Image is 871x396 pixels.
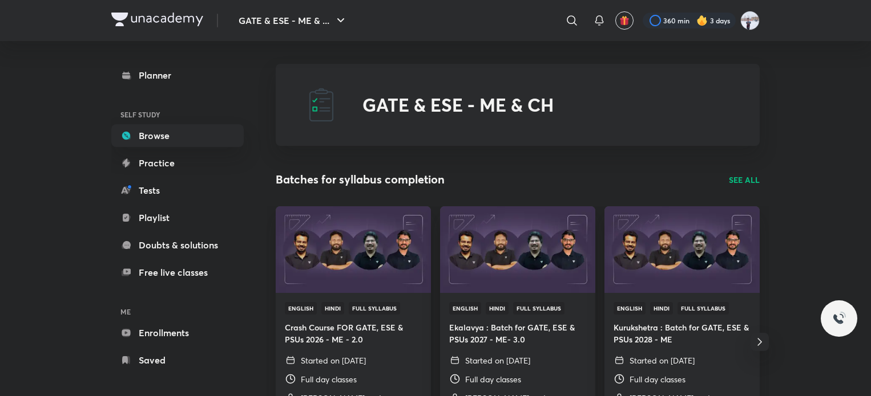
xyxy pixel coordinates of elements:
img: Thumbnail [438,205,596,293]
p: Started on [DATE] [630,354,695,366]
img: GATE & ESE - ME & CH [303,87,340,123]
a: Browse [111,124,244,147]
span: English [614,302,646,315]
img: ttu [832,312,846,325]
span: Full Syllabus [513,302,564,315]
img: avatar [619,15,630,26]
button: GATE & ESE - ME & ... [232,9,354,32]
a: Saved [111,349,244,371]
h6: SELF STUDY [111,105,244,124]
span: English [449,302,481,315]
a: Practice [111,152,244,174]
a: Enrollments [111,321,244,344]
span: Full Syllabus [349,302,400,315]
h4: Crash Course FOR GATE, ESE & PSUs 2026 - ME - 2.0 [285,321,422,345]
a: Company Logo [111,13,203,29]
h4: Kurukshetra : Batch for GATE, ESE & PSUs 2028 - ME [614,321,751,345]
h4: Ekalavya : Batch for GATE, ESE & PSUs 2027 - ME- 3.0 [449,321,586,345]
p: Full day classes [465,373,521,385]
img: Thumbnail [274,205,432,293]
h2: GATE & ESE - ME & CH [362,94,554,116]
img: Company Logo [111,13,203,26]
img: Nikhil [740,11,760,30]
a: Free live classes [111,261,244,284]
h2: Batches for syllabus completion [276,171,445,188]
span: Full Syllabus [678,302,729,315]
img: Thumbnail [603,205,761,293]
span: Hindi [321,302,344,315]
span: Hindi [486,302,509,315]
h6: ME [111,302,244,321]
span: Hindi [650,302,673,315]
button: avatar [615,11,634,30]
a: Planner [111,64,244,87]
a: Doubts & solutions [111,234,244,256]
p: Started on [DATE] [301,354,366,366]
img: streak [696,15,708,26]
a: Tests [111,179,244,202]
p: Started on [DATE] [465,354,530,366]
span: English [285,302,317,315]
p: Full day classes [630,373,685,385]
a: SEE ALL [729,174,760,186]
a: Playlist [111,206,244,229]
p: Full day classes [301,373,357,385]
